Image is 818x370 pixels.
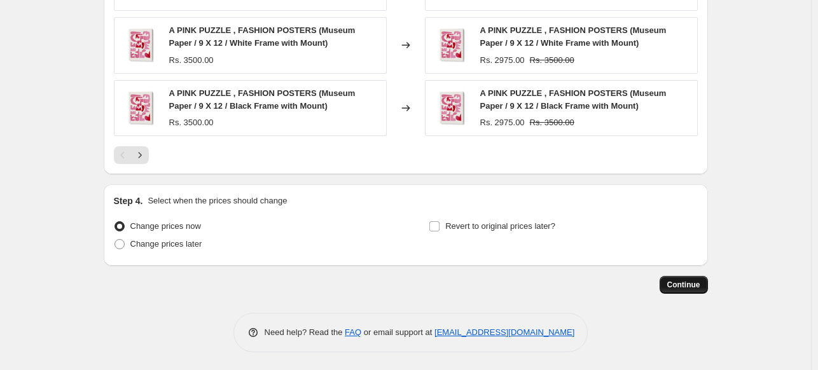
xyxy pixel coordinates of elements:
[345,327,361,337] a: FAQ
[480,88,667,111] span: A PINK PUZZLE , FASHION POSTERS (Museum Paper / 9 X 12 / Black Frame with Mount)
[169,54,214,67] div: Rs. 3500.00
[432,89,470,127] img: A-PINK-PUZZLE-BY-EJAAZ-HANIFF-FASHION-ART-PAINTING-GALLERY-WRAP_80x.jpg
[530,54,574,67] strike: Rs. 3500.00
[530,116,574,129] strike: Rs. 3500.00
[114,146,149,164] nav: Pagination
[445,221,555,231] span: Revert to original prices later?
[480,116,525,129] div: Rs. 2975.00
[169,25,356,48] span: A PINK PUZZLE , FASHION POSTERS (Museum Paper / 9 X 12 / White Frame with Mount)
[121,89,159,127] img: A-PINK-PUZZLE-BY-EJAAZ-HANIFF-FASHION-ART-PAINTING-GALLERY-WRAP_80x.jpg
[480,54,525,67] div: Rs. 2975.00
[480,25,667,48] span: A PINK PUZZLE , FASHION POSTERS (Museum Paper / 9 X 12 / White Frame with Mount)
[265,327,345,337] span: Need help? Read the
[148,195,287,207] p: Select when the prices should change
[114,195,143,207] h2: Step 4.
[169,116,214,129] div: Rs. 3500.00
[130,221,201,231] span: Change prices now
[169,88,356,111] span: A PINK PUZZLE , FASHION POSTERS (Museum Paper / 9 X 12 / Black Frame with Mount)
[130,239,202,249] span: Change prices later
[432,26,470,64] img: A-PINK-PUZZLE-BY-EJAAZ-HANIFF-FASHION-ART-PAINTING-GALLERY-WRAP_80x.jpg
[361,327,434,337] span: or email support at
[434,327,574,337] a: [EMAIL_ADDRESS][DOMAIN_NAME]
[121,26,159,64] img: A-PINK-PUZZLE-BY-EJAAZ-HANIFF-FASHION-ART-PAINTING-GALLERY-WRAP_80x.jpg
[660,276,708,294] button: Continue
[667,280,700,290] span: Continue
[131,146,149,164] button: Next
